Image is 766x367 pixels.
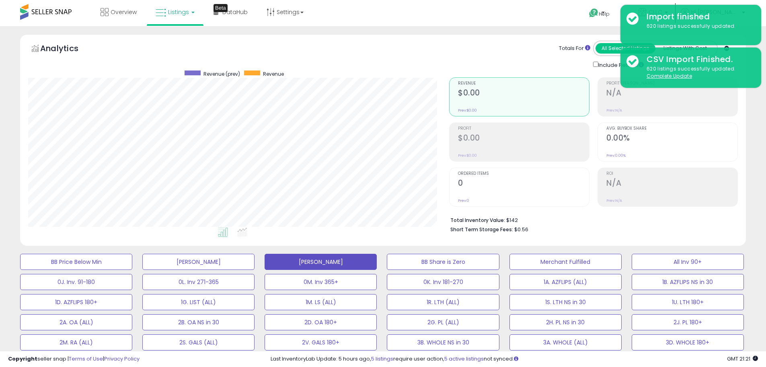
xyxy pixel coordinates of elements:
a: 5 active listings [444,355,484,363]
h2: $0.00 [458,133,589,144]
button: 2M. RA (ALL) [20,334,132,350]
button: 2H. PL NS in 30 [509,314,622,330]
button: All Inv 90+ [632,254,744,270]
button: 3D. WHOLE 180+ [632,334,744,350]
a: Help [583,2,625,26]
button: 2G. PL (ALL) [387,314,499,330]
button: 0M. Inv 365+ [265,274,377,290]
h5: Analytics [40,43,94,56]
button: [PERSON_NAME] [265,254,377,270]
small: Prev: $0.00 [458,153,477,158]
button: 1S. LTH NS in 30 [509,294,622,310]
button: 0K. Inv 181-270 [387,274,499,290]
button: 1B. AZFLIPS NS in 30 [632,274,744,290]
span: Profit [458,126,589,131]
span: Revenue [458,81,589,86]
button: 2V. GALS 180+ [265,334,377,350]
h2: N/A [606,88,737,99]
button: Merchant Fulfilled [509,254,622,270]
div: CSV Import Finished. [641,54,755,65]
h2: 0 [458,178,589,189]
b: Short Term Storage Fees: [450,226,513,233]
span: Revenue (prev) [203,70,240,77]
span: Revenue [263,70,284,77]
div: 620 listings successfully updated. [641,23,755,30]
button: 3A. WHOLE (ALL) [509,334,622,350]
span: Profit [PERSON_NAME] [606,81,737,86]
div: Tooltip anchor [214,4,228,12]
h2: $0.00 [458,88,589,99]
a: Terms of Use [69,355,103,363]
i: Get Help [589,8,599,18]
h2: 0.00% [606,133,737,144]
button: 1R. LTH (ALL) [387,294,499,310]
div: seller snap | | [8,355,140,363]
span: Listings [168,8,189,16]
span: Avg. Buybox Share [606,126,737,131]
small: Prev: N/A [606,108,622,113]
div: Import finished [641,11,755,23]
button: 2B. OA NS in 30 [142,314,255,330]
b: Total Inventory Value: [450,217,505,224]
span: DataHub [222,8,248,16]
a: 5 listings [371,355,393,363]
span: ROI [606,172,737,176]
u: Complete Update [647,73,692,79]
button: [PERSON_NAME] [142,254,255,270]
button: 1G. LIST (ALL) [142,294,255,310]
button: 3B. WHOLE NS in 30 [387,334,499,350]
button: 1U. LTH 180+ [632,294,744,310]
button: 1D. AZFLIPS 180+ [20,294,132,310]
button: 0L. Inv 271-365 [142,274,255,290]
h2: N/A [606,178,737,189]
small: Prev: 0.00% [606,153,626,158]
button: 0J. Inv. 91-180 [20,274,132,290]
button: 2J. PL 180+ [632,314,744,330]
small: Prev: N/A [606,198,622,203]
button: BB Share is Zero [387,254,499,270]
span: Help [599,10,610,17]
button: 2D. OA 180+ [265,314,377,330]
span: $0.56 [514,226,528,233]
span: Overview [111,8,137,16]
button: All Selected Listings [596,43,655,54]
small: Prev: 0 [458,198,469,203]
div: Totals For [559,45,590,52]
li: $142 [450,215,732,224]
div: Include Returns [587,60,653,69]
small: Prev: $0.00 [458,108,477,113]
button: 1A. AZFLIPS (ALL) [509,274,622,290]
div: Last InventoryLab Update: 5 hours ago, require user action, not synced. [271,355,758,363]
button: 2A. OA (ALL) [20,314,132,330]
button: BB Price Below Min [20,254,132,270]
span: Ordered Items [458,172,589,176]
a: Privacy Policy [104,355,140,363]
button: 2S. GALS (ALL) [142,334,255,350]
strong: Copyright [8,355,37,363]
span: 2025-10-7 21:21 GMT [727,355,758,363]
button: 1M. LS (ALL) [265,294,377,310]
div: 620 listings successfully updated. [641,65,755,80]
